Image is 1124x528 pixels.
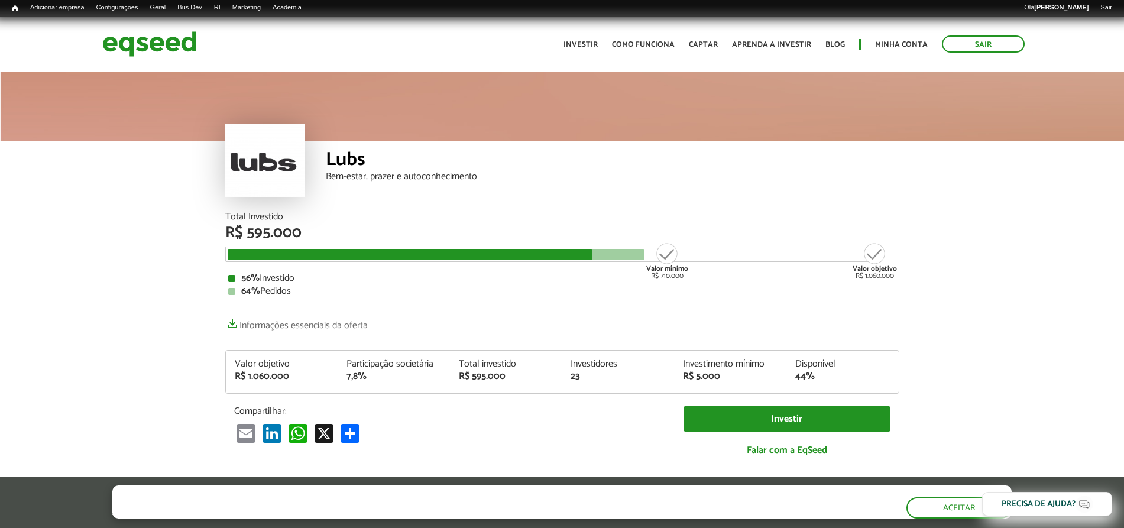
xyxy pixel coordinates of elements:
strong: 56% [241,270,260,286]
div: Investidores [571,359,665,369]
div: Total investido [459,359,553,369]
button: Aceitar [906,497,1012,519]
div: Lubs [326,150,899,172]
div: Total Investido [225,212,899,222]
div: Investimento mínimo [683,359,778,369]
h5: O site da EqSeed utiliza cookies para melhorar sua navegação. [112,485,540,504]
a: LinkedIn [260,423,284,442]
div: Bem-estar, prazer e autoconhecimento [326,172,899,182]
p: Compartilhar: [234,406,666,417]
img: EqSeed [102,28,197,60]
a: X [312,423,336,442]
a: Share [338,423,362,442]
a: Falar com a EqSeed [684,438,890,462]
div: R$ 1.060.000 [853,242,897,280]
a: RI [208,3,226,12]
p: Ao clicar em "aceitar", você aceita nossa . [112,507,540,518]
a: Investir [684,406,890,432]
a: Academia [267,3,307,12]
a: Captar [689,41,718,48]
a: Investir [563,41,598,48]
a: Aprenda a investir [732,41,811,48]
a: Adicionar empresa [24,3,90,12]
strong: Valor objetivo [853,263,897,274]
div: R$ 710.000 [645,242,689,280]
a: Olá[PERSON_NAME] [1018,3,1094,12]
a: Sair [1094,3,1118,12]
div: Investido [228,274,896,283]
a: WhatsApp [286,423,310,442]
a: Geral [144,3,171,12]
a: Início [6,3,24,14]
a: Blog [825,41,845,48]
a: Configurações [90,3,144,12]
span: Início [12,4,18,12]
div: 23 [571,372,665,381]
a: Informações essenciais da oferta [225,314,368,331]
div: Participação societária [346,359,441,369]
strong: [PERSON_NAME] [1034,4,1089,11]
a: política de privacidade e de cookies [268,508,405,518]
a: Email [234,423,258,442]
strong: 64% [241,283,260,299]
div: Disponível [795,359,890,369]
strong: Valor mínimo [646,263,688,274]
a: Minha conta [875,41,928,48]
div: Pedidos [228,287,896,296]
a: Como funciona [612,41,675,48]
a: Bus Dev [171,3,208,12]
div: R$ 5.000 [683,372,778,381]
a: Marketing [226,3,267,12]
a: Sair [942,35,1025,53]
div: R$ 595.000 [459,372,553,381]
div: R$ 595.000 [225,225,899,241]
div: 7,8% [346,372,441,381]
div: 44% [795,372,890,381]
div: R$ 1.060.000 [235,372,329,381]
div: Valor objetivo [235,359,329,369]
